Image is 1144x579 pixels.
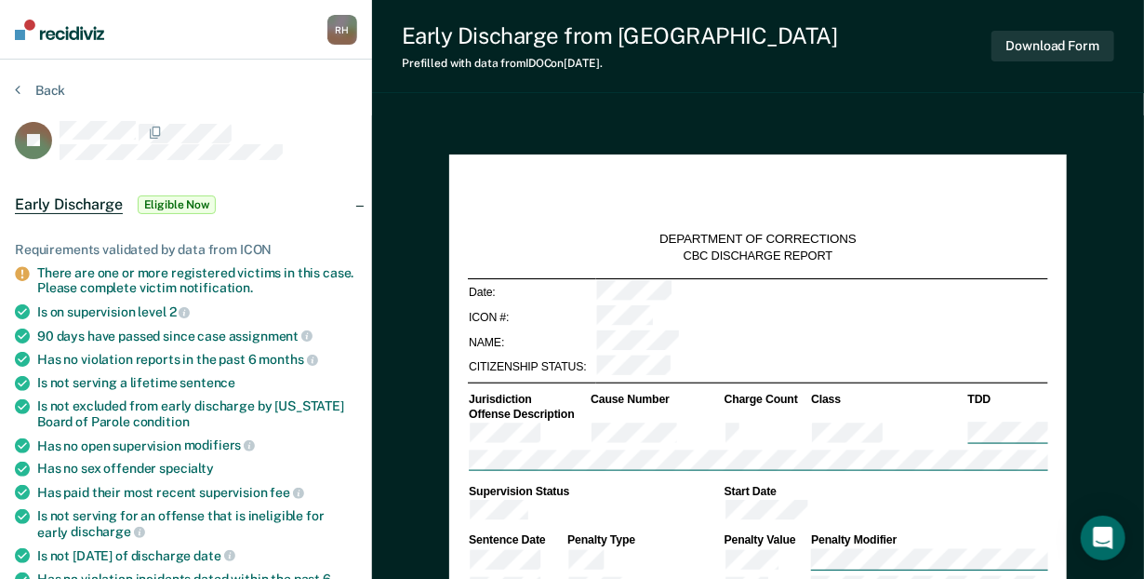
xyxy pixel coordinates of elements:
[138,195,217,214] span: Eligible Now
[15,82,65,99] button: Back
[15,20,104,40] img: Recidiviz
[810,532,1048,547] th: Penalty Modifier
[37,547,357,564] div: Is not [DATE] of discharge
[159,461,214,476] span: specialty
[724,392,811,407] th: Charge Count
[327,15,357,45] div: R H
[37,438,357,454] div: Has no open supervision
[967,392,1048,407] th: TDD
[271,485,304,500] span: fee
[229,329,313,343] span: assignment
[37,375,357,391] div: Is not serving a lifetime
[327,15,357,45] button: RH
[37,303,357,320] div: Is on supervision level
[37,351,357,368] div: Has no violation reports in the past 6
[991,31,1114,61] button: Download Form
[402,22,838,49] div: Early Discharge from [GEOGRAPHIC_DATA]
[15,242,357,258] div: Requirements validated by data from ICON
[684,248,832,263] div: CBC DISCHARGE REPORT
[37,461,357,477] div: Has no sex offender
[37,398,357,430] div: Is not excluded from early discharge by [US_STATE] Board of Parole
[193,548,234,563] span: date
[566,532,723,547] th: Penalty Type
[37,328,357,344] div: 90 days have passed since case
[37,508,357,540] div: Is not serving for an offense that is ineligible for early
[71,524,145,539] span: discharge
[37,484,357,501] div: Has paid their most recent supervision
[180,375,235,390] span: sentence
[468,330,595,355] td: NAME:
[468,532,566,547] th: Sentence Date
[724,532,811,547] th: Penalty Value
[468,392,590,407] th: Jurisdiction
[468,304,595,330] td: ICON #:
[724,484,1048,499] th: Start Date
[468,278,595,304] td: Date:
[1081,516,1125,560] div: Open Intercom Messenger
[184,438,256,452] span: modifiers
[37,265,357,297] div: There are one or more registered victims in this case. Please complete victim notification.
[259,352,318,367] span: months
[468,355,595,380] td: CITIZENSHIP STATUS:
[590,392,723,407] th: Cause Number
[169,304,191,319] span: 2
[468,407,590,422] th: Offense Description
[133,414,190,429] span: condition
[810,392,966,407] th: Class
[402,57,838,70] div: Prefilled with data from IDOC on [DATE] .
[15,195,123,214] span: Early Discharge
[659,232,857,248] div: DEPARTMENT OF CORRECTIONS
[468,484,723,499] th: Supervision Status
